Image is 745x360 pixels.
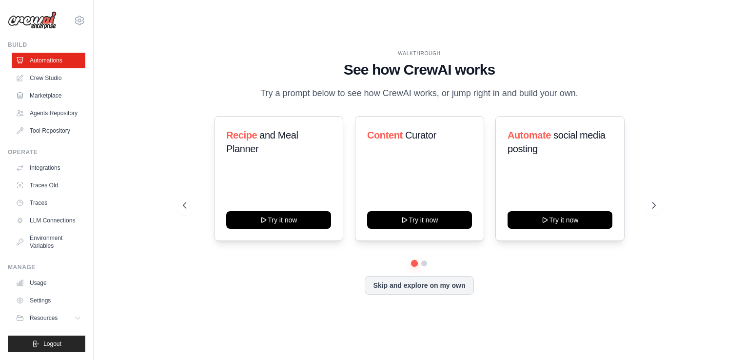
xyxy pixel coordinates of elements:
[8,148,85,156] div: Operate
[365,276,473,295] button: Skip and explore on my own
[12,275,85,291] a: Usage
[8,11,57,30] img: Logo
[508,130,551,140] span: Automate
[255,86,583,100] p: Try a prompt below to see how CrewAI works, or jump right in and build your own.
[12,213,85,228] a: LLM Connections
[183,50,656,57] div: WALKTHROUGH
[405,130,436,140] span: Curator
[12,310,85,326] button: Resources
[30,314,58,322] span: Resources
[8,41,85,49] div: Build
[183,61,656,79] h1: See how CrewAI works
[12,293,85,308] a: Settings
[12,178,85,193] a: Traces Old
[508,211,612,229] button: Try it now
[8,336,85,352] button: Logout
[12,195,85,211] a: Traces
[508,130,606,154] span: social media posting
[226,130,257,140] span: Recipe
[367,130,403,140] span: Content
[226,211,331,229] button: Try it now
[226,130,298,154] span: and Meal Planner
[8,263,85,271] div: Manage
[12,123,85,139] a: Tool Repository
[12,230,85,254] a: Environment Variables
[12,105,85,121] a: Agents Repository
[696,313,745,360] iframe: Chat Widget
[367,211,472,229] button: Try it now
[12,160,85,176] a: Integrations
[12,53,85,68] a: Automations
[43,340,61,348] span: Logout
[12,70,85,86] a: Crew Studio
[12,88,85,103] a: Marketplace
